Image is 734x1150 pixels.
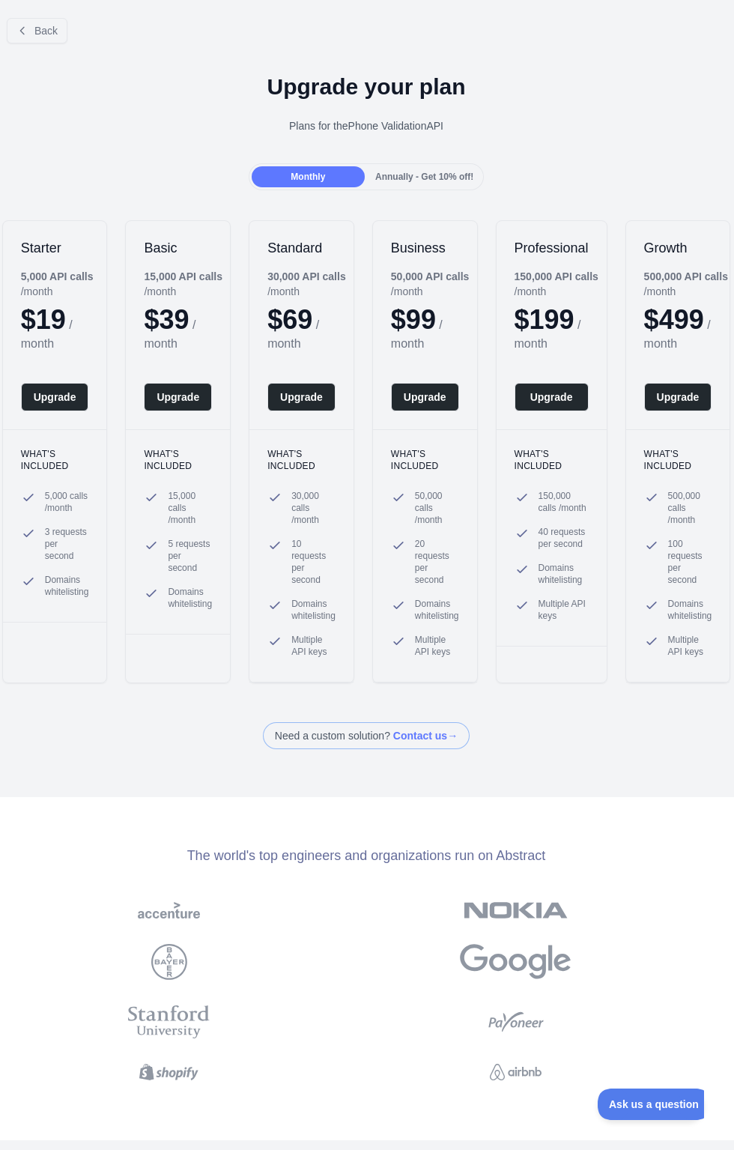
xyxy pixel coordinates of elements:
[415,598,459,622] span: Domains whitelisting
[291,598,336,622] span: Domains whitelisting
[168,586,212,610] span: Domains whitelisting
[45,574,89,598] span: Domains whitelisting
[598,1089,704,1120] iframe: Toggle Customer Support
[291,538,336,586] span: 10 requests per second
[668,538,712,586] span: 100 requests per second
[168,538,212,574] span: 5 requests per second
[415,538,459,586] span: 20 requests per second
[539,598,589,622] span: Multiple API keys
[668,598,712,622] span: Domains whitelisting
[539,562,589,586] span: Domains whitelisting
